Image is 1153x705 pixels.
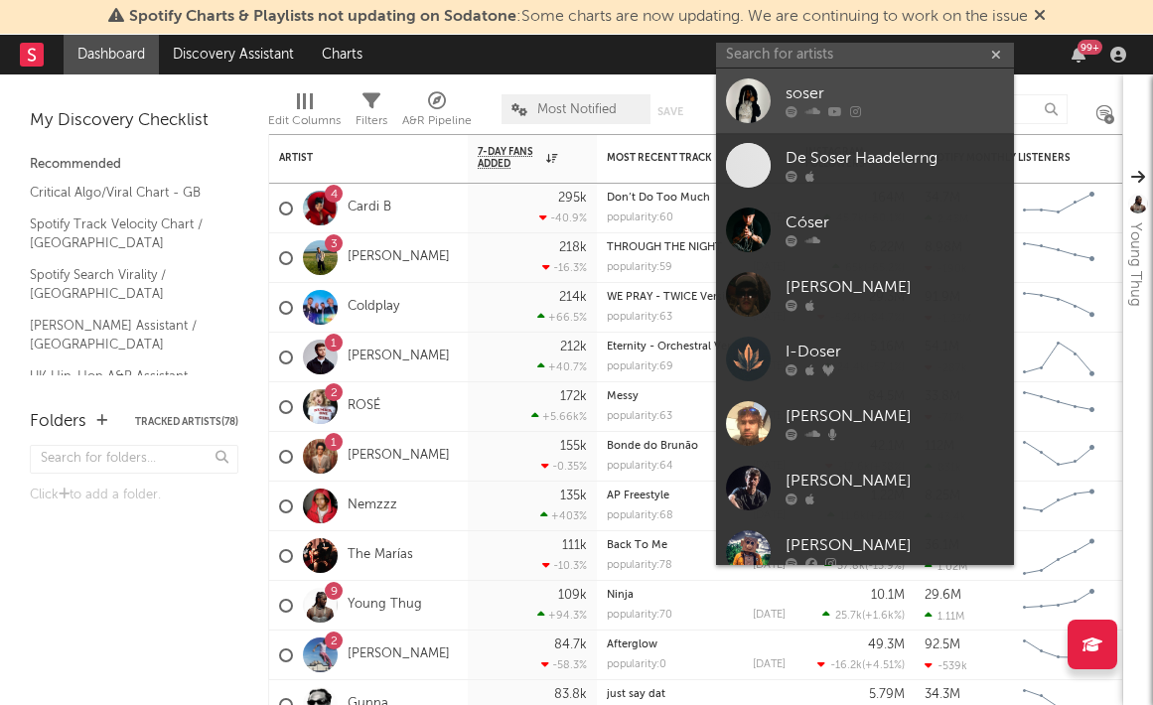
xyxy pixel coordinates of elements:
[607,461,673,472] div: popularity: 64
[129,9,1028,25] span: : Some charts are now updating. We are continuing to work on the issue
[607,441,786,452] div: Bonde do Brunão
[607,361,673,372] div: popularity: 69
[868,561,902,572] span: -13.9 %
[478,146,541,170] span: 7-Day Fans Added
[542,559,587,572] div: -10.3 %
[537,609,587,622] div: +94.3 %
[541,460,587,473] div: -0.35 %
[129,9,516,25] span: Spotify Charts & Playlists not updating on Sodatone
[559,241,587,254] div: 218k
[607,292,786,303] div: WE PRAY - TWICE Version
[868,638,905,651] div: 49.3M
[607,540,786,551] div: Back To Me
[268,109,341,133] div: Edit Columns
[30,182,218,204] a: Critical Algo/Viral Chart - GB
[786,470,1004,493] div: [PERSON_NAME]
[541,658,587,671] div: -58.3 %
[348,448,450,465] a: [PERSON_NAME]
[786,341,1004,364] div: I-Doser
[30,445,238,474] input: Search for folders...
[869,688,905,701] div: 5.79M
[607,610,672,621] div: popularity: 70
[356,109,387,133] div: Filters
[348,349,450,365] a: [PERSON_NAME]
[539,211,587,224] div: -40.9 %
[925,560,967,573] div: 1.02M
[1014,233,1103,283] svg: Chart title
[824,559,905,572] div: ( )
[607,193,710,204] a: Don’t Do Too Much
[607,491,786,501] div: AP Freestyle
[1078,40,1102,55] div: 99 +
[348,497,397,514] a: Nemzzz
[716,456,1014,520] a: [PERSON_NAME]
[786,276,1004,300] div: [PERSON_NAME]
[786,147,1004,171] div: De Soser Haadelerng
[607,590,786,601] div: Ninja
[753,610,786,621] div: [DATE]
[607,342,753,352] a: Eternity - Orchestral Version
[279,152,428,164] div: Artist
[348,249,450,266] a: [PERSON_NAME]
[607,639,657,650] a: Afterglow
[786,211,1004,235] div: Cóser
[1014,531,1103,581] svg: Chart title
[560,390,587,403] div: 172k
[554,638,587,651] div: 84.7k
[30,365,218,387] a: UK Hip-Hop A&R Assistant
[607,152,756,164] div: Most Recent Track
[30,153,238,177] div: Recommended
[607,391,639,402] a: Messy
[1014,631,1103,680] svg: Chart title
[30,484,238,507] div: Click to add a folder.
[1072,47,1085,63] button: 99+
[348,646,450,663] a: [PERSON_NAME]
[607,689,786,700] div: just say dat
[830,660,862,671] span: -16.2k
[607,510,673,521] div: popularity: 68
[925,638,960,651] div: 92.5M
[30,264,218,305] a: Spotify Search Virality / [GEOGRAPHIC_DATA]
[716,43,1014,68] input: Search for artists
[402,109,472,133] div: A&R Pipeline
[64,35,159,74] a: Dashboard
[540,509,587,522] div: +403 %
[542,261,587,274] div: -16.3 %
[607,292,739,303] a: WE PRAY - TWICE Version
[716,391,1014,456] a: [PERSON_NAME]
[1014,432,1103,482] svg: Chart title
[607,242,786,253] div: THROUGH THE NIGHT
[348,299,399,316] a: Coldplay
[537,360,587,373] div: +40.7 %
[822,609,905,622] div: ( )
[30,213,218,254] a: Spotify Track Velocity Chart / [GEOGRAPHIC_DATA]
[1014,581,1103,631] svg: Chart title
[925,589,961,602] div: 29.6M
[607,262,672,273] div: popularity: 59
[402,84,472,142] div: A&R Pipeline
[558,589,587,602] div: 109k
[716,327,1014,391] a: I-Doser
[716,133,1014,198] a: De Soser Haadelerng
[1014,333,1103,382] svg: Chart title
[607,689,665,700] a: just say dat
[925,610,964,623] div: 1.11M
[30,315,218,355] a: [PERSON_NAME] Assistant / [GEOGRAPHIC_DATA]
[716,69,1014,133] a: soser
[1014,283,1103,333] svg: Chart title
[607,639,786,650] div: Afterglow
[753,659,786,670] div: [DATE]
[837,561,865,572] span: 37.8k
[607,212,673,223] div: popularity: 60
[554,688,587,701] div: 83.8k
[348,200,391,216] a: Cardi B
[607,242,722,253] a: THROUGH THE NIGHT
[558,192,587,205] div: 295k
[835,611,862,622] span: 25.7k
[356,84,387,142] div: Filters
[607,590,634,601] a: Ninja
[925,659,967,672] div: -539k
[716,262,1014,327] a: [PERSON_NAME]
[871,589,905,602] div: 10.1M
[1123,222,1147,307] div: Young Thug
